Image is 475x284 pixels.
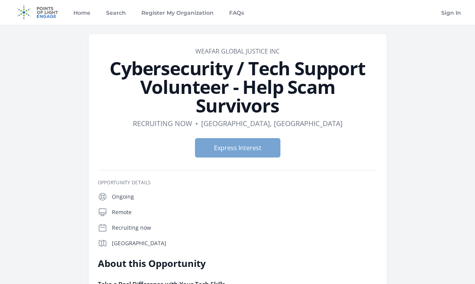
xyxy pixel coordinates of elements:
[98,257,325,270] h2: About this Opportunity
[112,239,378,247] p: [GEOGRAPHIC_DATA]
[98,59,378,115] h1: Cybersecurity / Tech Support Volunteer - Help Scam Survivors
[112,224,378,232] p: Recruiting now
[195,47,280,55] a: WEAFAR GLOBAL JUSTICE INC
[112,193,378,201] p: Ongoing
[133,118,192,129] dd: Recruiting now
[195,138,280,158] button: Express Interest
[195,118,198,129] div: •
[201,118,343,129] dd: [GEOGRAPHIC_DATA], [GEOGRAPHIC_DATA]
[112,208,378,216] p: Remote
[98,180,378,186] h3: Opportunity Details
